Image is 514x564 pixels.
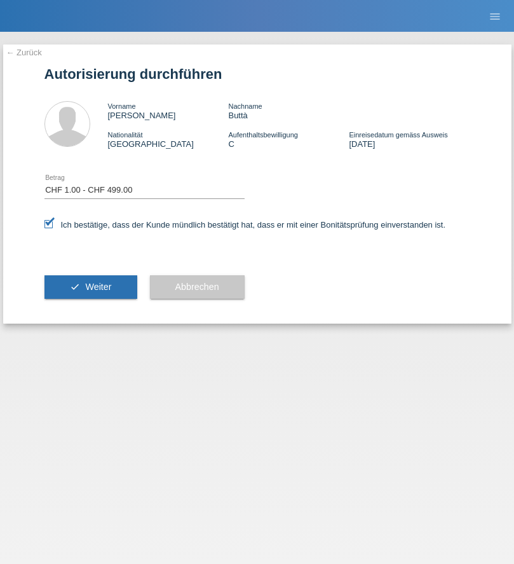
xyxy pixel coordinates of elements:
[108,131,143,139] span: Nationalität
[489,10,501,23] i: menu
[228,130,349,149] div: C
[108,130,229,149] div: [GEOGRAPHIC_DATA]
[482,12,508,20] a: menu
[6,48,42,57] a: ← Zurück
[228,102,262,110] span: Nachname
[228,131,297,139] span: Aufenthaltsbewilligung
[228,101,349,120] div: Buttà
[150,275,245,299] button: Abbrechen
[108,102,136,110] span: Vorname
[70,282,80,292] i: check
[349,130,470,149] div: [DATE]
[44,220,446,230] label: Ich bestätige, dass der Kunde mündlich bestätigt hat, dass er mit einer Bonitätsprüfung einversta...
[108,101,229,120] div: [PERSON_NAME]
[44,275,137,299] button: check Weiter
[44,66,470,82] h1: Autorisierung durchführen
[175,282,219,292] span: Abbrechen
[349,131,447,139] span: Einreisedatum gemäss Ausweis
[85,282,111,292] span: Weiter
